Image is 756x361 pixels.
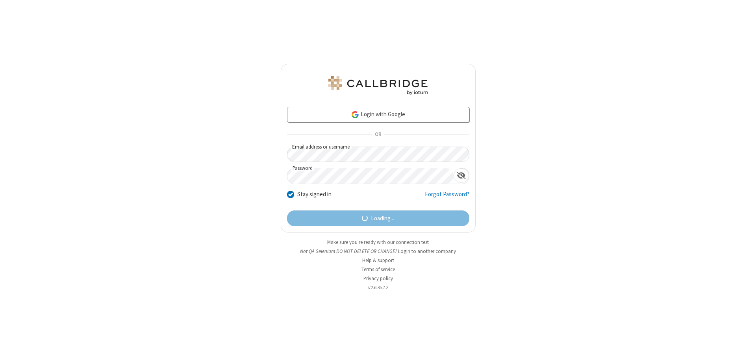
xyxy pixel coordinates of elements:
a: Terms of service [361,266,395,273]
img: google-icon.png [351,110,359,119]
a: Forgot Password? [425,190,469,205]
input: Password [287,168,454,184]
a: Help & support [362,257,394,264]
a: Privacy policy [363,275,393,282]
div: Show password [454,168,469,183]
a: Login with Google [287,107,469,123]
li: v2.6.352.2 [281,284,476,291]
button: Loading... [287,210,469,226]
input: Email address or username [287,147,469,162]
a: Make sure you're ready with our connection test [327,239,429,246]
img: QA Selenium DO NOT DELETE OR CHANGE [327,76,429,95]
label: Stay signed in [297,190,332,199]
span: OR [372,129,384,140]
button: Login to another company [398,247,456,255]
li: Not QA Selenium DO NOT DELETE OR CHANGE? [281,247,476,255]
span: Loading... [371,214,394,223]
